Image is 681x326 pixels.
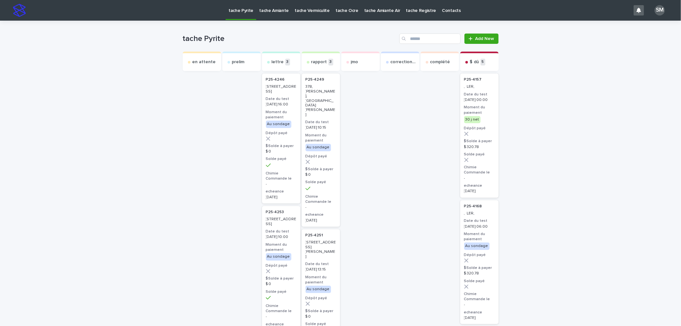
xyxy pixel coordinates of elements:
[306,286,331,293] div: Au sondage
[306,173,336,177] p: $ 0
[266,182,297,186] p: -
[460,200,499,324] a: P25-4168 , LER,Date du test[DATE] 06:00Moment du paiementAu sondageDépôt payé$Solde à payer$ 320....
[266,289,297,294] h3: Solde payé
[306,233,323,238] p: P25-4251
[464,105,495,115] h3: Moment du paiement
[464,242,490,250] div: Au sondage
[266,263,297,268] h3: Dépôt payé
[464,116,481,123] div: 30 j net
[266,235,297,239] p: [DATE] 10:00
[306,144,331,151] div: Au sondage
[464,232,495,242] h3: Moment du paiement
[306,120,336,125] h3: Date du test
[464,92,495,97] h3: Date du test
[266,195,297,200] p: [DATE]
[192,59,216,65] p: en attente
[266,96,297,102] h3: Date du test
[306,314,336,319] p: $ 0
[460,74,499,198] a: P25-4157 , LER,Date du test[DATE] 00:00Moment du paiement30 j netDépôt payé$Solde à payer$ 320.78...
[266,110,297,120] h3: Moment du paiement
[470,59,479,65] p: $ dû
[285,59,290,65] p: 3
[266,121,291,128] div: Au sondage
[306,167,336,172] h3: $Solde à payer
[266,303,297,314] h3: Chimie Commande le
[266,171,297,181] h3: Chimie Commande le
[464,252,495,258] h3: Dépôt payé
[306,267,336,272] p: [DATE] 13:15
[266,77,285,82] p: P25-4246
[464,279,495,284] h3: Solde payé
[399,34,461,44] input: Search
[13,4,26,17] img: stacker-logo-s-only.png
[306,240,336,259] p: [STREET_ADDRESS][PERSON_NAME]
[266,282,297,286] p: $ 0
[306,296,336,301] h3: Dépôt payé
[306,218,336,223] p: [DATE]
[464,271,495,276] p: $ 320.78
[464,126,495,131] h3: Dépôt payé
[266,242,297,252] h3: Moment du paiement
[464,211,495,216] p: , LER,
[464,316,495,320] p: [DATE]
[464,224,495,229] p: [DATE] 06:00
[306,77,325,82] p: P25-4249
[464,34,498,44] a: Add New
[475,36,494,41] span: Add New
[306,133,336,143] h3: Moment du paiement
[464,84,495,89] p: , LER,
[464,291,495,302] h3: Chimie Commande le
[464,145,495,149] p: $ 320.78
[266,210,284,214] p: P25-4253
[266,229,297,234] h3: Date du test
[183,34,397,44] h1: tache Pyrite
[311,59,327,65] p: rapport
[464,152,495,157] h3: Solde payé
[262,74,300,203] a: P25-4246 [STREET_ADDRESS]Date du test[DATE] 16:00Moment du paiementAu sondageDépôt payé$Solde à p...
[306,275,336,285] h3: Moment du paiement
[481,59,485,65] p: 5
[328,59,333,65] p: 3
[306,180,336,185] h3: Solde payé
[655,5,665,15] div: SM
[266,102,297,107] p: [DATE] 16:00
[464,139,495,144] h3: $Solde à payer
[464,98,495,102] p: [DATE] 00:00
[306,125,336,130] p: [DATE] 10:15
[306,154,336,159] h3: Dépôt payé
[464,183,495,188] h3: echeance
[266,276,297,281] h3: $Solde à payer
[266,156,297,162] h3: Solde payé
[302,74,340,227] a: P25-4249 378, [PERSON_NAME], [GEOGRAPHIC_DATA][PERSON_NAME]Date du test[DATE] 10:15Moment du paie...
[266,143,297,149] h3: $Solde à payer
[464,77,482,82] p: P25-4157
[464,302,495,307] p: -
[464,310,495,315] h3: echeance
[266,253,291,260] div: Au sondage
[306,194,336,204] h3: Chimie Commande le
[306,84,336,117] p: 378, [PERSON_NAME], [GEOGRAPHIC_DATA][PERSON_NAME]
[306,262,336,267] h3: Date du test
[266,217,297,226] p: [STREET_ADDRESS]
[464,176,495,181] p: -
[464,218,495,223] h3: Date du test
[232,59,245,65] p: prelim
[272,59,284,65] p: lettre
[391,59,417,65] p: correction exp
[266,149,297,154] p: $ 0
[464,165,495,175] h3: Chimie Commande le
[306,205,336,210] p: -
[266,131,297,136] h3: Dépôt payé
[430,59,450,65] p: complété
[306,309,336,314] h3: $Solde à payer
[266,189,297,194] h3: echeance
[266,314,297,319] p: -
[351,59,358,65] p: jmo
[464,265,495,271] h3: $Solde à payer
[266,84,297,94] p: [STREET_ADDRESS]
